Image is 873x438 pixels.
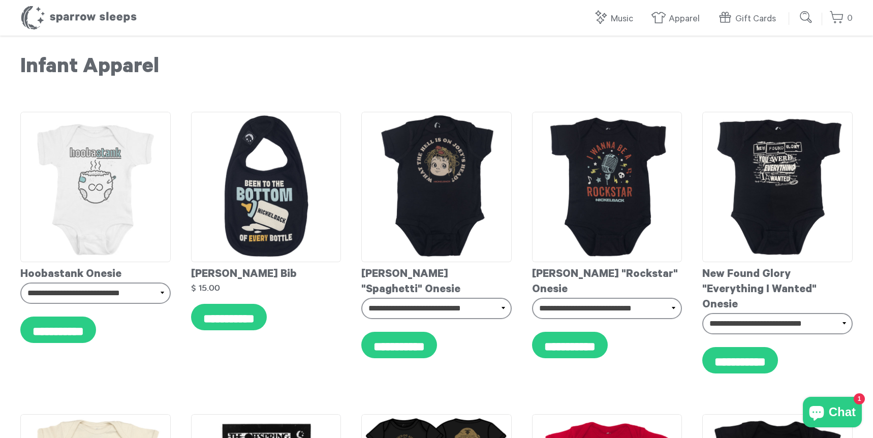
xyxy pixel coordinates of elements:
[361,262,512,298] div: [PERSON_NAME] "Spaghetti" Onesie
[361,112,512,262] img: Nickelback-JoeysHeadonesie_grande.jpg
[702,112,853,262] img: NewFoundGlory-EverythingIWantedOnesie_grande.jpg
[532,112,682,262] img: Nickelback-Rockstaronesie_grande.jpg
[20,112,171,262] img: Hoobastank-DiaperOnesie_grande.jpg
[20,56,853,81] h1: Infant Apparel
[20,262,171,283] div: Hoobastank Onesie
[191,262,341,283] div: [PERSON_NAME] Bib
[191,112,341,262] img: NickelbackBib_grande.jpg
[829,8,853,29] a: 0
[651,8,705,30] a: Apparel
[191,284,220,292] strong: $ 15.00
[796,7,817,27] input: Submit
[800,397,865,430] inbox-online-store-chat: Shopify online store chat
[702,262,853,313] div: New Found Glory "Everything I Wanted" Onesie
[532,262,682,298] div: [PERSON_NAME] "Rockstar" Onesie
[718,8,781,30] a: Gift Cards
[20,5,137,30] h1: Sparrow Sleeps
[593,8,638,30] a: Music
